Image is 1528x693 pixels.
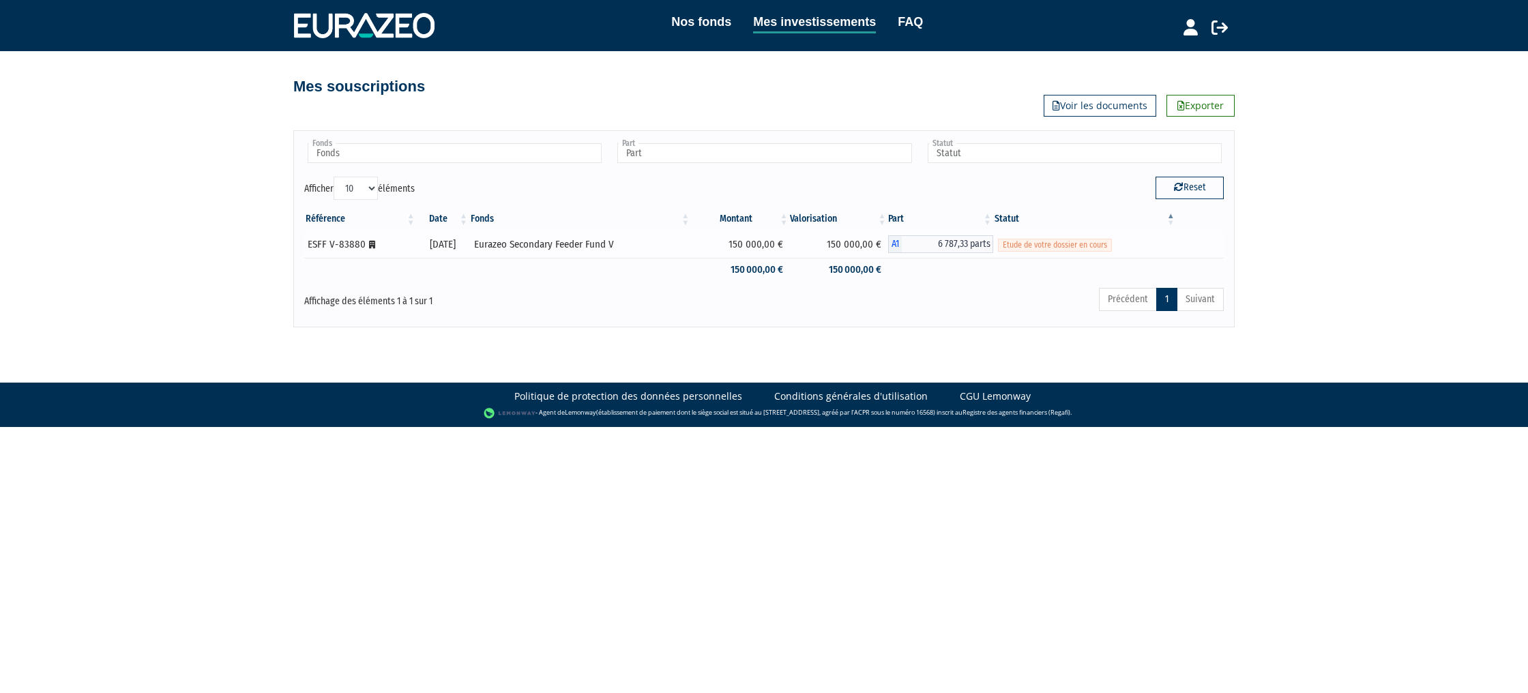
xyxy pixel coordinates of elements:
[1044,95,1156,117] a: Voir les documents
[753,12,876,33] a: Mes investissements
[294,13,435,38] img: 1732889491-logotype_eurazeo_blanc_rvb.png
[422,237,465,252] div: [DATE]
[308,237,412,252] div: ESFF V-83880
[417,207,469,231] th: Date: activer pour trier la colonne par ordre croissant
[369,241,375,249] i: [Français] Personne morale
[888,235,902,253] span: A1
[691,258,789,282] td: 150 000,00 €
[304,177,415,200] label: Afficher éléments
[469,207,691,231] th: Fonds: activer pour trier la colonne par ordre croissant
[304,207,417,231] th: Référence : activer pour trier la colonne par ordre croissant
[888,207,993,231] th: Part: activer pour trier la colonne par ordre croissant
[304,286,675,308] div: Affichage des éléments 1 à 1 sur 1
[565,408,596,417] a: Lemonway
[14,407,1514,420] div: - Agent de (établissement de paiement dont le siège social est situé au [STREET_ADDRESS], agréé p...
[774,389,928,403] a: Conditions générales d'utilisation
[1156,288,1177,311] a: 1
[514,389,742,403] a: Politique de protection des données personnelles
[1156,177,1224,198] button: Reset
[293,78,425,95] h4: Mes souscriptions
[474,237,686,252] div: Eurazeo Secondary Feeder Fund V
[960,389,1031,403] a: CGU Lemonway
[1166,95,1235,117] a: Exporter
[790,231,888,258] td: 150 000,00 €
[790,207,888,231] th: Valorisation: activer pour trier la colonne par ordre croissant
[691,231,789,258] td: 150 000,00 €
[691,207,789,231] th: Montant: activer pour trier la colonne par ordre croissant
[963,408,1070,417] a: Registre des agents financiers (Regafi)
[888,235,993,253] div: A1 - Eurazeo Secondary Feeder Fund V
[1099,288,1157,311] a: Précédent
[993,207,1177,231] th: Statut : activer pour trier la colonne par ordre d&eacute;croissant
[484,407,536,420] img: logo-lemonway.png
[671,12,731,31] a: Nos fonds
[902,235,993,253] span: 6 787,33 parts
[998,239,1112,252] span: Etude de votre dossier en cours
[1177,288,1224,311] a: Suivant
[790,258,888,282] td: 150 000,00 €
[334,177,378,200] select: Afficheréléments
[898,12,923,31] a: FAQ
